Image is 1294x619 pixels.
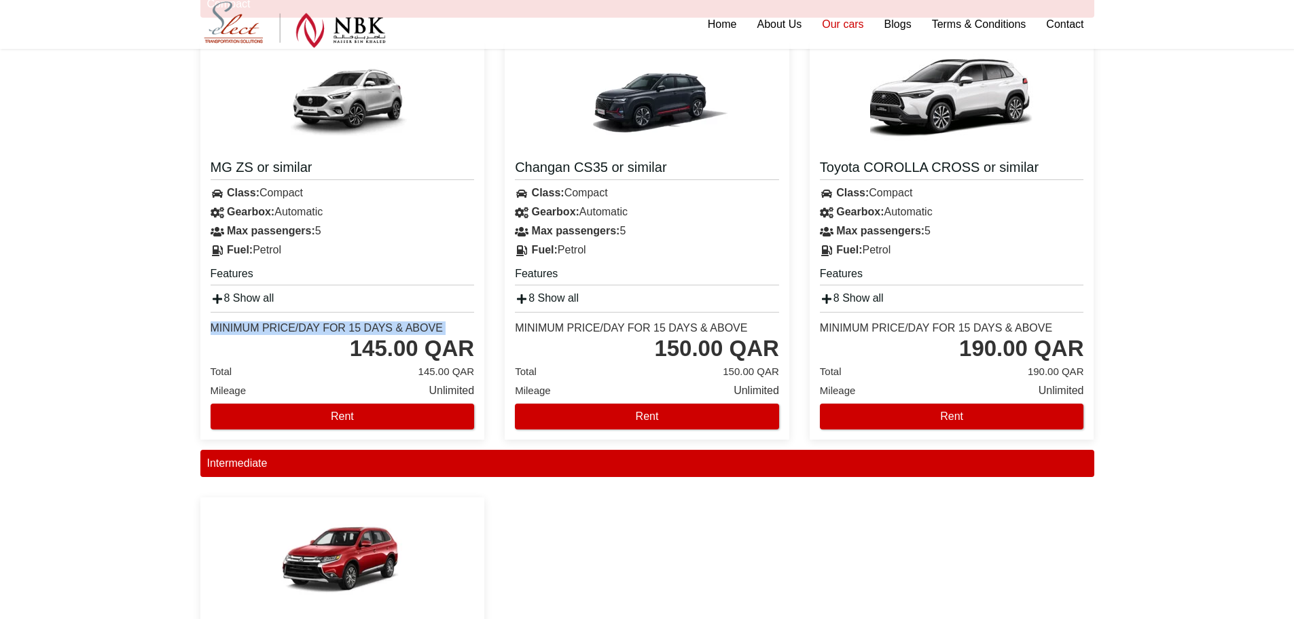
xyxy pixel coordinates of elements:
img: Changan CS35 or similar [565,48,728,150]
div: Minimum Price/Day for 15 days & Above [515,321,747,335]
h5: Features [211,266,475,285]
span: Unlimited [734,381,779,400]
strong: Fuel: [227,244,253,255]
div: Minimum Price/Day for 15 days & Above [211,321,443,335]
strong: Max passengers: [227,225,315,236]
a: 8 Show all [820,292,884,304]
button: Rent [820,404,1084,429]
strong: Max passengers: [532,225,620,236]
a: Toyota COROLLA CROSS or similar [820,158,1084,180]
strong: Fuel: [532,244,558,255]
div: 5 [200,222,485,241]
div: Compact [810,183,1094,202]
strong: Gearbox: [836,206,884,217]
div: Compact [505,183,789,202]
span: Total [515,366,537,377]
span: Total [211,366,232,377]
div: Petrol [505,241,789,260]
h5: Features [820,266,1084,285]
div: Petrol [810,241,1094,260]
img: MG ZS or similar [261,48,424,150]
a: 8 Show all [515,292,579,304]
strong: Fuel: [836,244,862,255]
span: Total [820,366,842,377]
span: 150.00 QAR [723,362,779,381]
button: Rent [515,404,779,429]
img: Toyota COROLLA CROSS or similar [870,48,1033,150]
img: Mitsubishi OUTLANDER or similar [261,508,424,609]
div: 190.00 QAR [959,335,1083,362]
div: 150.00 QAR [654,335,778,362]
span: 145.00 QAR [418,362,475,381]
div: 145.00 QAR [350,335,474,362]
strong: Class: [532,187,564,198]
button: Rent [211,404,475,429]
a: Changan CS35 or similar [515,158,779,180]
span: 190.00 QAR [1028,362,1084,381]
div: Automatic [810,202,1094,222]
img: Select Rent a Car [204,1,386,48]
strong: Gearbox: [227,206,274,217]
div: Intermediate [200,450,1094,477]
div: 5 [810,222,1094,241]
strong: Gearbox: [532,206,579,217]
div: Automatic [505,202,789,222]
span: Mileage [515,385,551,396]
div: 5 [505,222,789,241]
a: 8 Show all [211,292,274,304]
h5: Features [515,266,779,285]
span: Mileage [820,385,856,396]
div: Petrol [200,241,485,260]
span: Unlimited [1039,381,1084,400]
a: MG ZS or similar [211,158,475,180]
strong: Max passengers: [836,225,924,236]
div: Minimum Price/Day for 15 days & Above [820,321,1052,335]
span: Unlimited [429,381,474,400]
div: Compact [200,183,485,202]
div: Automatic [200,202,485,222]
strong: Class: [227,187,259,198]
strong: Class: [836,187,869,198]
span: Mileage [211,385,247,396]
